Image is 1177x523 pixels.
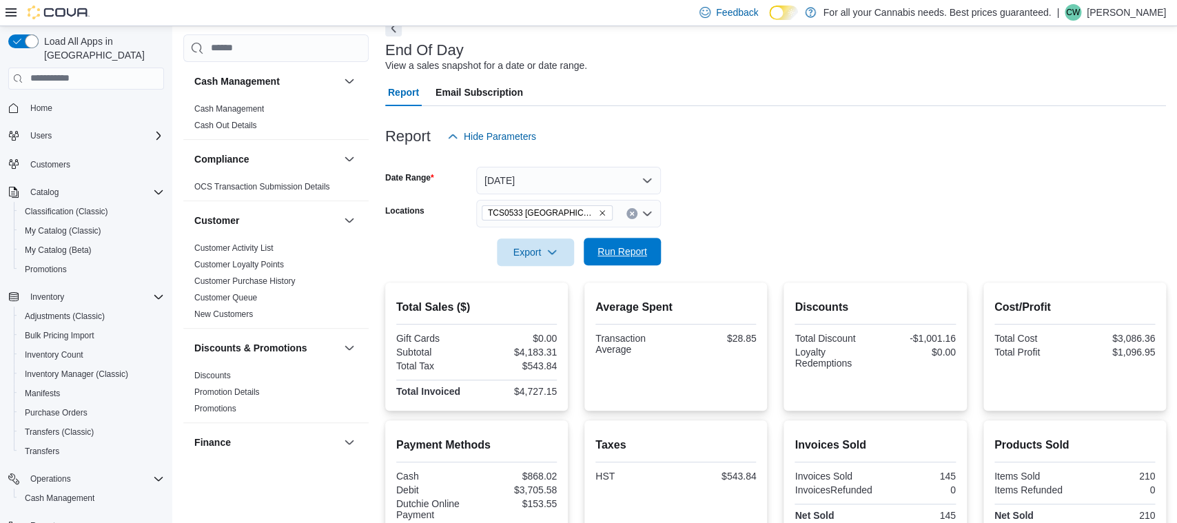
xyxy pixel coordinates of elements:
[194,243,274,253] a: Customer Activity List
[30,473,71,484] span: Operations
[385,20,402,37] button: Next
[341,212,358,229] button: Customer
[994,484,1072,495] div: Items Refunded
[25,225,101,236] span: My Catalog (Classic)
[341,151,358,167] button: Compliance
[30,291,64,302] span: Inventory
[19,242,97,258] a: My Catalog (Beta)
[479,347,557,358] div: $4,183.31
[19,443,164,460] span: Transfers
[626,208,637,219] button: Clear input
[19,424,99,440] a: Transfers (Classic)
[194,120,257,131] span: Cash Out Details
[14,260,170,279] button: Promotions
[194,152,338,166] button: Compliance
[14,422,170,442] button: Transfers (Classic)
[19,327,100,344] a: Bulk Pricing Import
[25,493,94,504] span: Cash Management
[25,427,94,438] span: Transfers (Classic)
[25,388,60,399] span: Manifests
[19,347,164,363] span: Inventory Count
[25,264,67,275] span: Promotions
[1056,4,1059,21] p: |
[194,181,330,192] span: OCS Transaction Submission Details
[194,214,239,227] h3: Customer
[679,471,757,482] div: $543.84
[769,6,798,20] input: Dark Mode
[482,205,613,221] span: TCS0533 Richmond
[39,34,164,62] span: Load All Apps in [GEOGRAPHIC_DATA]
[14,365,170,384] button: Inventory Manager (Classic)
[1066,4,1080,21] span: CW
[479,333,557,344] div: $0.00
[19,261,72,278] a: Promotions
[19,347,89,363] a: Inventory Count
[3,98,170,118] button: Home
[994,299,1155,316] h2: Cost/Profit
[595,471,673,482] div: HST
[795,299,955,316] h2: Discounts
[584,238,661,265] button: Run Report
[878,484,956,495] div: 0
[19,366,164,382] span: Inventory Manager (Classic)
[436,79,523,106] span: Email Subscription
[194,371,231,380] a: Discounts
[505,238,566,266] span: Export
[25,349,83,360] span: Inventory Count
[25,184,64,201] button: Catalog
[1077,333,1155,344] div: $3,086.36
[194,121,257,130] a: Cash Out Details
[3,469,170,489] button: Operations
[194,292,257,303] span: Customer Queue
[194,309,253,320] span: New Customers
[194,104,264,114] a: Cash Management
[194,276,296,286] a: Customer Purchase History
[795,437,955,453] h2: Invoices Sold
[442,123,542,150] button: Hide Parameters
[878,347,956,358] div: $0.00
[385,128,431,145] h3: Report
[19,490,164,506] span: Cash Management
[396,299,557,316] h2: Total Sales ($)
[19,424,164,440] span: Transfers (Classic)
[19,203,114,220] a: Classification (Classic)
[994,471,1072,482] div: Items Sold
[194,387,260,398] span: Promotion Details
[194,293,257,302] a: Customer Queue
[194,341,338,355] button: Discounts & Promotions
[183,178,369,201] div: Compliance
[25,289,70,305] button: Inventory
[497,238,574,266] button: Export
[194,403,236,414] span: Promotions
[25,206,108,217] span: Classification (Classic)
[194,387,260,397] a: Promotion Details
[194,243,274,254] span: Customer Activity List
[25,369,128,380] span: Inventory Manager (Classic)
[19,308,164,325] span: Adjustments (Classic)
[19,404,93,421] a: Purchase Orders
[19,404,164,421] span: Purchase Orders
[385,59,587,73] div: View a sales snapshot for a date or date range.
[194,404,236,413] a: Promotions
[194,182,330,192] a: OCS Transaction Submission Details
[30,159,70,170] span: Customers
[994,333,1072,344] div: Total Cost
[14,403,170,422] button: Purchase Orders
[479,498,557,509] div: $153.55
[642,208,653,219] button: Open list of options
[396,498,474,520] div: Dutchie Online Payment
[341,340,358,356] button: Discounts & Promotions
[1077,484,1155,495] div: 0
[994,437,1155,453] h2: Products Sold
[3,126,170,145] button: Users
[14,202,170,221] button: Classification (Classic)
[19,223,107,239] a: My Catalog (Classic)
[25,155,164,172] span: Customers
[19,385,65,402] a: Manifests
[19,443,65,460] a: Transfers
[464,130,536,143] span: Hide Parameters
[396,471,474,482] div: Cash
[183,240,369,328] div: Customer
[388,79,419,106] span: Report
[14,384,170,403] button: Manifests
